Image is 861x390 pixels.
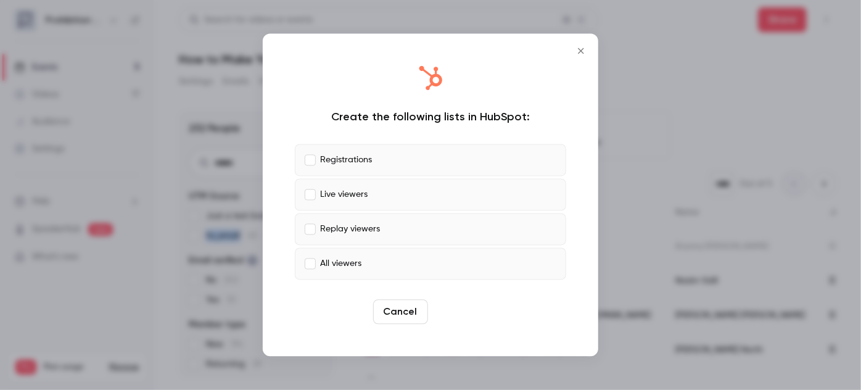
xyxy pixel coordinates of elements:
[433,300,488,325] button: Create
[295,110,566,125] div: Create the following lists in HubSpot:
[320,223,380,236] p: Replay viewers
[320,257,361,270] p: All viewers
[320,188,368,201] p: Live viewers
[320,154,372,167] p: Registrations
[569,39,593,64] button: Close
[373,300,428,325] button: Cancel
